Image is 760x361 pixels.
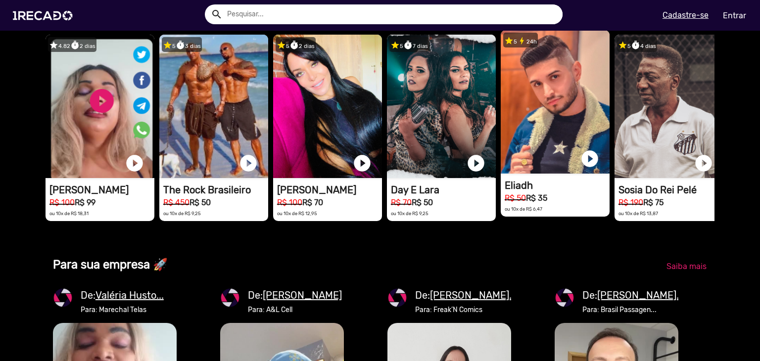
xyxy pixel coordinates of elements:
[505,193,526,203] small: R$ 50
[643,198,664,207] b: R$ 75
[430,289,517,301] u: [PERSON_NAME]...
[412,198,433,207] b: R$ 50
[615,35,723,178] video: 1RECADO vídeos dedicados para fãs e empresas
[49,211,89,216] small: ou 10x de R$ 18,31
[277,198,302,207] small: R$ 100
[277,184,382,196] h1: [PERSON_NAME]
[663,10,709,20] u: Cadastre-se
[75,198,95,207] b: R$ 99
[391,211,428,216] small: ou 10x de R$ 9,25
[163,211,201,216] small: ou 10x de R$ 9,25
[505,206,542,212] small: ou 10x de R$ 6,47
[81,288,164,303] mat-card-title: De:
[415,288,517,303] mat-card-title: De:
[694,153,713,173] a: play_circle_filled
[415,305,517,315] mat-card-subtitle: Para: Freak’N Comics
[526,193,547,203] b: R$ 35
[618,198,643,207] small: R$ 190
[505,180,610,191] h1: Eliadh
[248,288,342,303] mat-card-title: De:
[163,184,268,196] h1: The Rock Brasileiro
[211,8,223,20] mat-icon: Example home icon
[466,153,486,173] a: play_circle_filled
[387,35,496,178] video: 1RECADO vídeos dedicados para fãs e empresas
[277,211,317,216] small: ou 10x de R$ 12,95
[81,305,164,315] mat-card-subtitle: Para: Marechal Telas
[46,35,154,178] video: 1RECADO vídeos dedicados para fãs e empresas
[273,35,382,178] video: 1RECADO vídeos dedicados para fãs e empresas
[49,198,75,207] small: R$ 100
[302,198,323,207] b: R$ 70
[53,258,168,271] b: Para sua empresa 🚀
[190,198,211,207] b: R$ 50
[159,35,268,178] video: 1RECADO vídeos dedicados para fãs e empresas
[49,184,154,196] h1: [PERSON_NAME]
[618,184,723,196] h1: Sosia Do Rei Pelé
[248,305,342,315] mat-card-subtitle: Para: A&L Cell
[391,198,412,207] small: R$ 70
[391,184,496,196] h1: Day E Lara
[666,262,707,271] span: Saiba mais
[716,7,753,24] a: Entrar
[125,153,144,173] a: play_circle_filled
[582,288,684,303] mat-card-title: De:
[263,289,342,301] u: [PERSON_NAME]
[163,198,190,207] small: R$ 450
[582,305,684,315] mat-card-subtitle: Para: Brasil Passagen...
[238,153,258,173] a: play_circle_filled
[618,211,658,216] small: ou 10x de R$ 13,87
[207,5,225,22] button: Example home icon
[95,289,164,301] u: Valéria Husto...
[597,289,684,301] u: [PERSON_NAME]...
[501,30,610,174] video: 1RECADO vídeos dedicados para fãs e empresas
[220,4,563,24] input: Pesquisar...
[352,153,372,173] a: play_circle_filled
[580,149,600,169] a: play_circle_filled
